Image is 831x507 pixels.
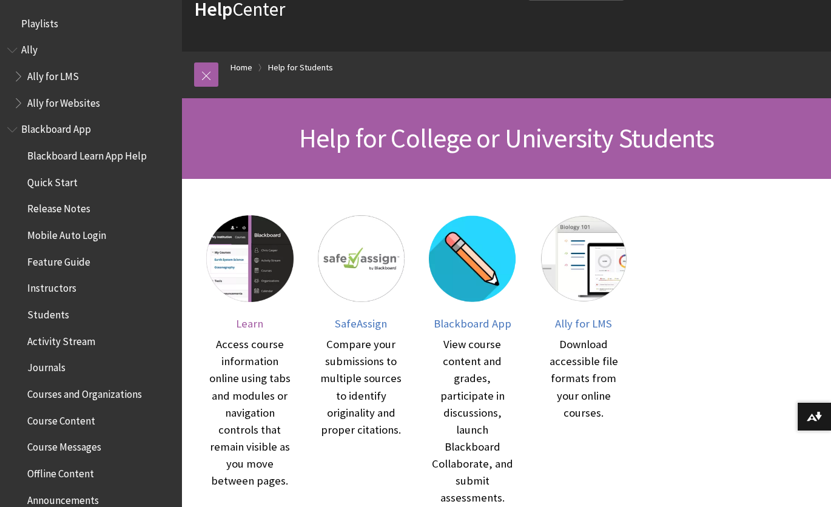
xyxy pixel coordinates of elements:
div: Compare your submissions to multiple sources to identify originality and proper citations. [318,336,405,438]
span: Course Content [27,411,95,427]
div: Access course information online using tabs and modules or navigation controls that remain visibl... [206,336,294,489]
a: Help for Students [268,60,333,75]
img: Blackboard App [429,215,516,303]
img: Ally for LMS [540,215,628,303]
span: Mobile Auto Login [27,225,106,241]
span: Quick Start [27,172,78,189]
span: Playlists [21,13,58,30]
span: Courses and Organizations [27,384,142,400]
span: Blackboard Learn App Help [27,146,147,162]
span: Blackboard App [21,119,91,136]
span: Release Notes [27,199,90,215]
span: Journals [27,358,66,374]
span: SafeAssign [335,317,387,331]
span: Ally for LMS [27,66,79,82]
span: Ally for Websites [27,93,100,109]
span: Activity Stream [27,331,95,348]
a: Ally for LMS Ally for LMS Download accessible file formats from your online courses. [540,215,628,506]
span: Help for College or University Students [299,121,715,155]
nav: Book outline for Playlists [7,13,175,34]
a: SafeAssign SafeAssign Compare your submissions to multiple sources to identify originality and pr... [318,215,405,506]
img: Learn [206,215,294,303]
span: Ally [21,40,38,56]
span: Announcements [27,490,99,506]
span: Feature Guide [27,252,90,268]
span: Course Messages [27,437,101,454]
span: Instructors [27,278,76,295]
span: Blackboard App [434,317,511,331]
div: View course content and grades, participate in discussions, launch Blackboard Collaborate, and su... [429,336,516,506]
span: Offline Content [27,463,94,480]
a: Blackboard App Blackboard App View course content and grades, participate in discussions, launch ... [429,215,516,506]
a: Learn Learn Access course information online using tabs and modules or navigation controls that r... [206,215,294,506]
span: Students [27,304,69,321]
img: SafeAssign [318,215,405,303]
div: Download accessible file formats from your online courses. [540,336,628,421]
nav: Book outline for Anthology Ally Help [7,40,175,113]
a: Home [230,60,252,75]
span: Learn [236,317,263,331]
span: Ally for LMS [555,317,612,331]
